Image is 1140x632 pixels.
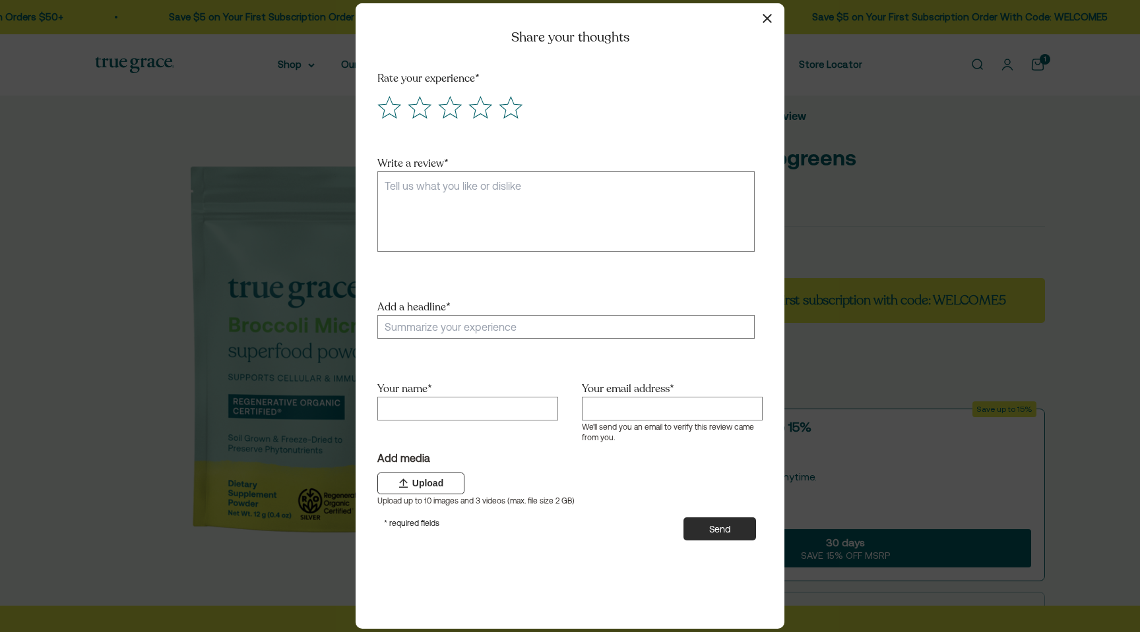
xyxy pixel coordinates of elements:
[377,473,464,494] div: Upload
[377,300,755,315] label: Add a headline
[465,94,495,125] label: Score 4 Good
[384,516,439,531] p: * required fields
[377,382,432,396] label: Your name
[404,94,435,125] label: Score 2 Poor
[377,156,449,171] label: Write a review
[683,517,756,540] button: Send
[377,171,755,252] textarea: Write a review
[377,496,757,506] p: Upload up to 10 images and 3 videos (max. file size 2 GB)
[435,94,465,125] label: Score 3 Average
[582,397,763,420] input: Your email address
[374,71,480,86] legend: Rate your experience
[582,422,763,443] p: We'll send you an email to verify this review came from you.
[377,315,755,339] input: Add a headline
[511,30,629,45] h2: Share your thoughts
[495,94,526,125] label: Score 5 Great!
[377,451,757,466] div: Add media
[582,382,674,396] label: Your email address
[377,397,558,420] input: Your name
[374,94,404,125] label: Score 1 Very poor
